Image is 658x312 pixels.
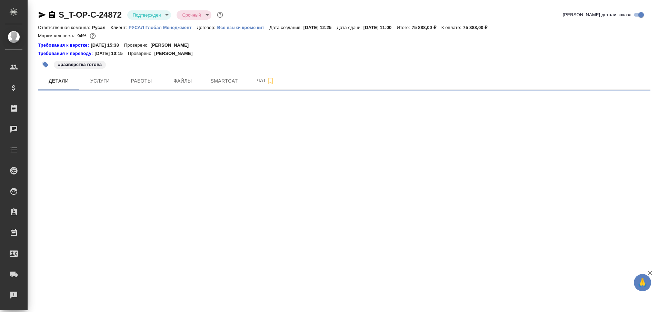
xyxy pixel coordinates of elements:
[129,25,197,30] p: РУСАЛ Глобал Менеджмент
[38,42,91,49] div: Нажми, чтобы открыть папку с инструкцией
[94,50,128,57] p: [DATE] 10:15
[127,10,171,20] div: Подтвержден
[197,25,217,30] p: Договор:
[166,77,199,85] span: Файлы
[111,25,129,30] p: Клиент:
[58,61,102,68] p: #разверстка готова
[337,25,363,30] p: Дата сдачи:
[177,10,211,20] div: Подтвержден
[128,50,154,57] p: Проверено:
[38,25,92,30] p: Ответственная команда:
[131,12,163,18] button: Подтвержден
[412,25,441,30] p: 75 888,00 ₽
[269,25,303,30] p: Дата создания:
[59,10,122,19] a: S_T-OP-C-24872
[38,50,94,57] a: Требования к переводу:
[634,274,651,291] button: 🙏
[91,42,124,49] p: [DATE] 15:38
[129,24,197,30] a: РУСАЛ Глобал Менеджмент
[38,50,94,57] div: Нажми, чтобы открыть папку с инструкцией
[303,25,337,30] p: [DATE] 12:25
[180,12,203,18] button: Срочный
[463,25,493,30] p: 75 888,00 ₽
[42,77,75,85] span: Детали
[208,77,241,85] span: Smartcat
[150,42,194,49] p: [PERSON_NAME]
[38,33,77,38] p: Маржинальность:
[249,76,282,85] span: Чат
[266,77,275,85] svg: Подписаться
[563,11,631,18] span: [PERSON_NAME] детали заказа
[48,11,56,19] button: Скопировать ссылку
[217,24,269,30] a: Все языки кроме кит
[53,61,107,67] span: разверстка готова
[154,50,198,57] p: [PERSON_NAME]
[38,42,91,49] a: Требования к верстке:
[92,25,111,30] p: Русал
[441,25,463,30] p: К оплате:
[124,42,151,49] p: Проверено:
[125,77,158,85] span: Работы
[77,33,88,38] p: 94%
[83,77,117,85] span: Услуги
[637,275,648,290] span: 🙏
[217,25,269,30] p: Все языки кроме кит
[88,31,97,40] button: 3840.00 RUB;
[216,10,225,19] button: Доп статусы указывают на важность/срочность заказа
[38,57,53,72] button: Добавить тэг
[363,25,397,30] p: [DATE] 11:00
[38,11,46,19] button: Скопировать ссылку для ЯМессенджера
[397,25,411,30] p: Итого:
